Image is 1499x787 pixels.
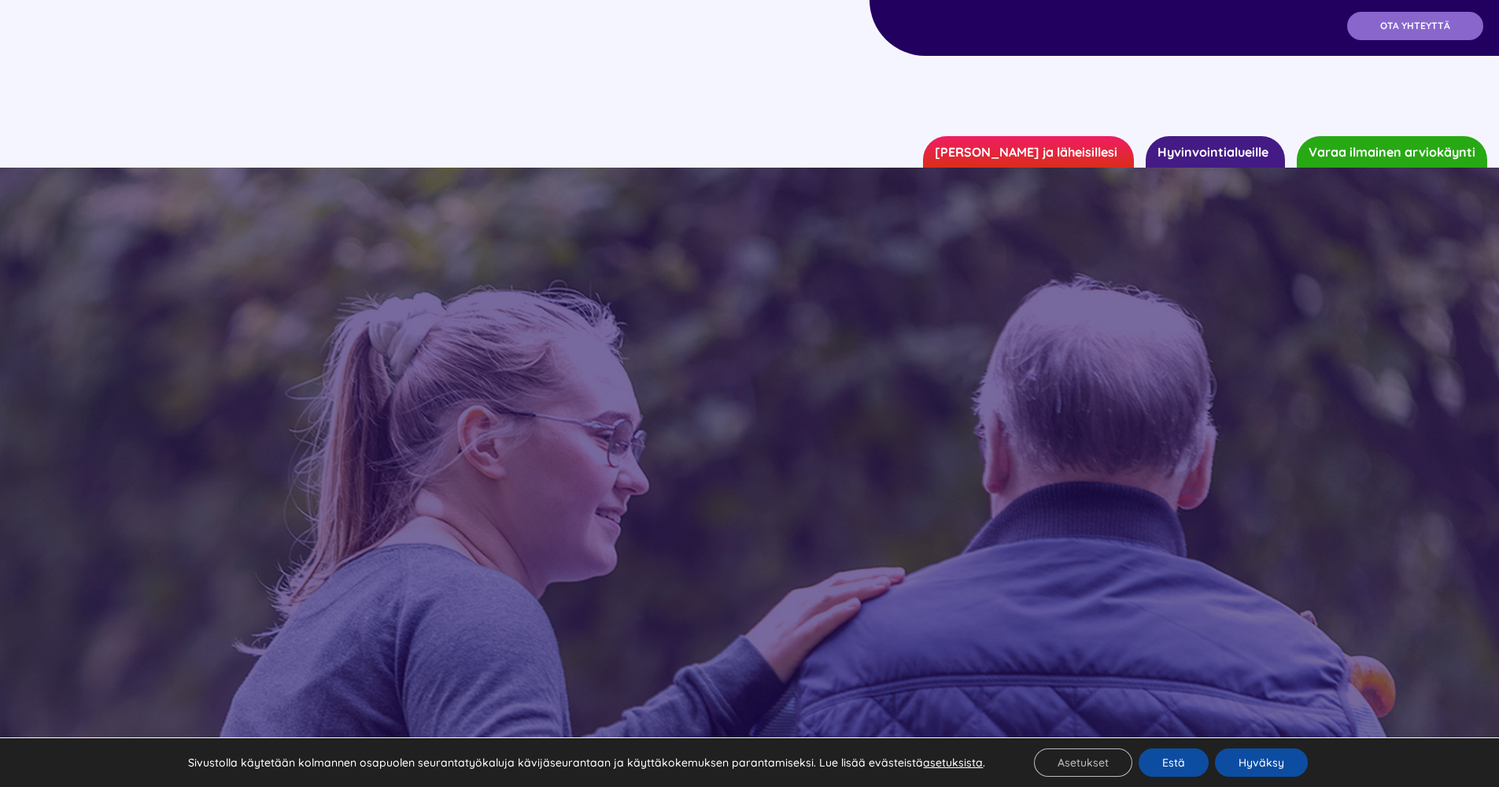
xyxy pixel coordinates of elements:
span: OTA YHTEYTTÄ [1380,20,1450,31]
button: Estä [1139,748,1209,777]
p: Sivustolla käytetään kolmannen osapuolen seurantatyökaluja kävijäseurantaan ja käyttäkokemuksen p... [188,756,985,770]
a: OTA YHTEYTTÄ [1347,12,1483,40]
button: Hyväksy [1215,748,1308,777]
a: [PERSON_NAME] ja läheisillesi [923,136,1134,168]
a: Varaa ilmainen arviokäynti [1297,136,1487,168]
button: asetuksista [923,756,983,770]
button: Asetukset [1034,748,1132,777]
a: Hyvinvointialueille [1146,136,1285,168]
